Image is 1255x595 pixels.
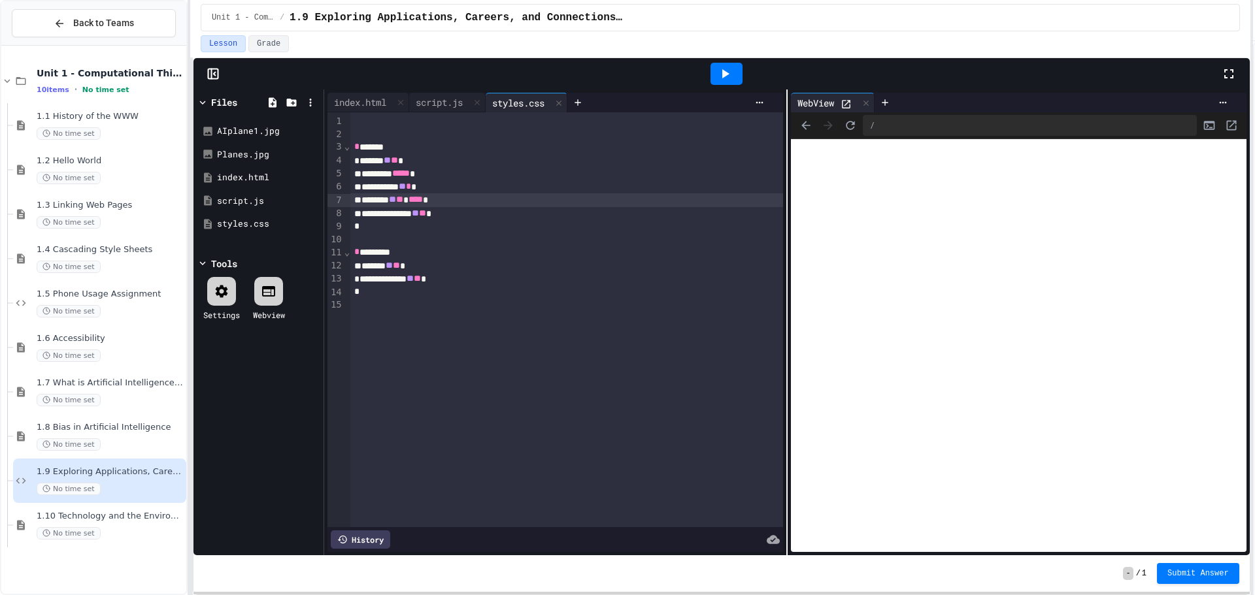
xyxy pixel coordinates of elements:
div: 3 [327,140,344,153]
span: 1.7 What is Artificial Intelligence (AI) [37,378,184,389]
span: No time set [37,261,101,273]
span: No time set [82,86,129,94]
div: AIplane1.jpg [217,125,319,138]
span: No time set [37,527,101,539]
span: Fold line [344,141,350,152]
div: Settings [203,309,240,321]
span: Unit 1 - Computational Thinking and Making Connections [37,67,184,79]
span: 1.1 History of the WWW [37,111,184,122]
button: Lesson [201,35,246,52]
div: Files [211,95,237,109]
span: • [75,84,77,95]
span: 1.8 Bias in Artificial Intelligence [37,422,184,433]
iframe: chat widget [1146,486,1242,541]
div: 14 [327,286,344,299]
div: styles.css [486,93,567,112]
span: Back [796,116,816,135]
div: 12 [327,259,344,272]
button: Open in new tab [1222,116,1241,135]
span: 1.5 Phone Usage Assignment [37,289,184,300]
iframe: Web Preview [791,139,1247,553]
div: WebView [791,96,841,110]
button: Grade [248,35,289,52]
span: No time set [37,216,101,229]
div: Planes.jpg [217,148,319,161]
div: 15 [327,298,344,312]
button: Submit Answer [1157,563,1239,584]
div: script.js [409,93,486,112]
div: styles.css [217,217,319,231]
div: index.html [217,171,319,184]
div: 6 [327,180,344,193]
span: 1.2 Hello World [37,155,184,167]
span: Submit Answer [1167,568,1229,579]
div: 13 [327,272,344,285]
span: No time set [37,483,101,495]
span: 1.9 Exploring Applications, Careers, and Connections in the Digital World [290,10,624,25]
div: 7 [327,194,344,207]
span: 10 items [37,86,69,94]
span: No time set [37,394,101,406]
span: / [1136,568,1141,579]
span: 1.3 Linking Web Pages [37,200,184,211]
div: script.js [217,195,319,208]
div: 11 [327,246,344,259]
div: index.html [327,93,409,112]
div: 5 [327,167,344,180]
div: 4 [327,154,344,167]
span: 1.9 Exploring Applications, Careers, and Connections in the Digital World [37,466,184,477]
div: 2 [327,128,344,141]
span: No time set [37,305,101,317]
span: No time set [37,349,101,362]
span: 1.10 Technology and the Environment [37,511,184,522]
button: Console [1199,116,1219,135]
div: 9 [327,220,344,233]
div: History [331,530,390,549]
iframe: chat widget [1200,543,1242,582]
span: Forward [818,116,838,135]
button: Back to Teams [12,9,176,37]
span: 1.4 Cascading Style Sheets [37,244,184,255]
span: - [1123,567,1133,580]
div: / [863,115,1197,136]
span: Fold line [344,247,350,257]
div: WebView [791,93,875,112]
span: No time set [37,172,101,184]
span: 1 [1142,568,1146,579]
span: 1.6 Accessibility [37,333,184,344]
span: Back to Teams [73,16,134,30]
div: Webview [253,309,285,321]
div: 8 [327,207,344,220]
div: 10 [327,233,344,246]
button: Refresh [841,116,860,135]
div: styles.css [486,96,551,110]
div: Tools [211,257,237,270]
span: No time set [37,127,101,140]
span: Unit 1 - Computational Thinking and Making Connections [212,12,275,23]
div: index.html [327,95,393,109]
span: No time set [37,438,101,451]
div: 1 [327,115,344,128]
div: script.js [409,95,469,109]
span: / [280,12,284,23]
